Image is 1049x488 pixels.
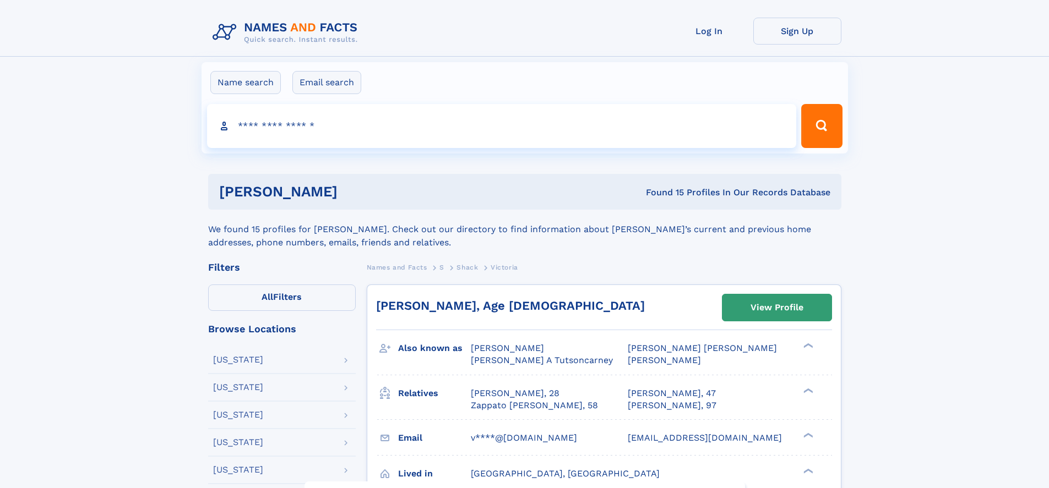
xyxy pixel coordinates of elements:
a: [PERSON_NAME], Age [DEMOGRAPHIC_DATA] [376,299,645,312]
h3: Also known as [398,339,471,358]
div: [US_STATE] [213,383,263,392]
label: Filters [208,284,356,311]
a: [PERSON_NAME], 28 [471,387,559,399]
h1: [PERSON_NAME] [219,185,492,199]
span: [PERSON_NAME] [471,343,544,353]
img: Logo Names and Facts [208,18,367,47]
button: Search Button [801,104,842,148]
input: search input [207,104,797,148]
span: [PERSON_NAME] [PERSON_NAME] [628,343,777,353]
span: All [262,292,273,302]
a: Names and Facts [367,260,427,274]
a: [PERSON_NAME], 47 [628,387,716,399]
a: Zappato [PERSON_NAME], 58 [471,399,598,412]
a: Shack [456,260,478,274]
span: S [439,264,444,271]
h3: Email [398,429,471,447]
div: [US_STATE] [213,438,263,447]
a: View Profile [722,294,831,321]
a: S [439,260,444,274]
div: Filters [208,262,356,272]
div: Found 15 Profiles In Our Records Database [492,187,830,199]
label: Name search [210,71,281,94]
div: We found 15 profiles for [PERSON_NAME]. Check out our directory to find information about [PERSON... [208,210,841,249]
span: [PERSON_NAME] A Tutsoncarney [471,355,613,365]
span: [EMAIL_ADDRESS][DOMAIN_NAME] [628,432,782,443]
span: Victoria [491,264,518,271]
div: [US_STATE] [213,465,263,474]
span: [PERSON_NAME] [628,355,701,365]
a: Sign Up [753,18,841,45]
h3: Relatives [398,384,471,403]
a: [PERSON_NAME], 97 [628,399,716,412]
div: [US_STATE] [213,355,263,364]
div: ❯ [801,467,814,474]
div: Browse Locations [208,324,356,334]
div: ❯ [801,431,814,438]
div: ❯ [801,387,814,394]
span: [GEOGRAPHIC_DATA], [GEOGRAPHIC_DATA] [471,468,660,479]
label: Email search [292,71,361,94]
div: ❯ [801,342,814,349]
h3: Lived in [398,464,471,483]
a: Log In [665,18,753,45]
div: View Profile [751,295,803,320]
div: [US_STATE] [213,410,263,419]
span: Shack [456,264,478,271]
